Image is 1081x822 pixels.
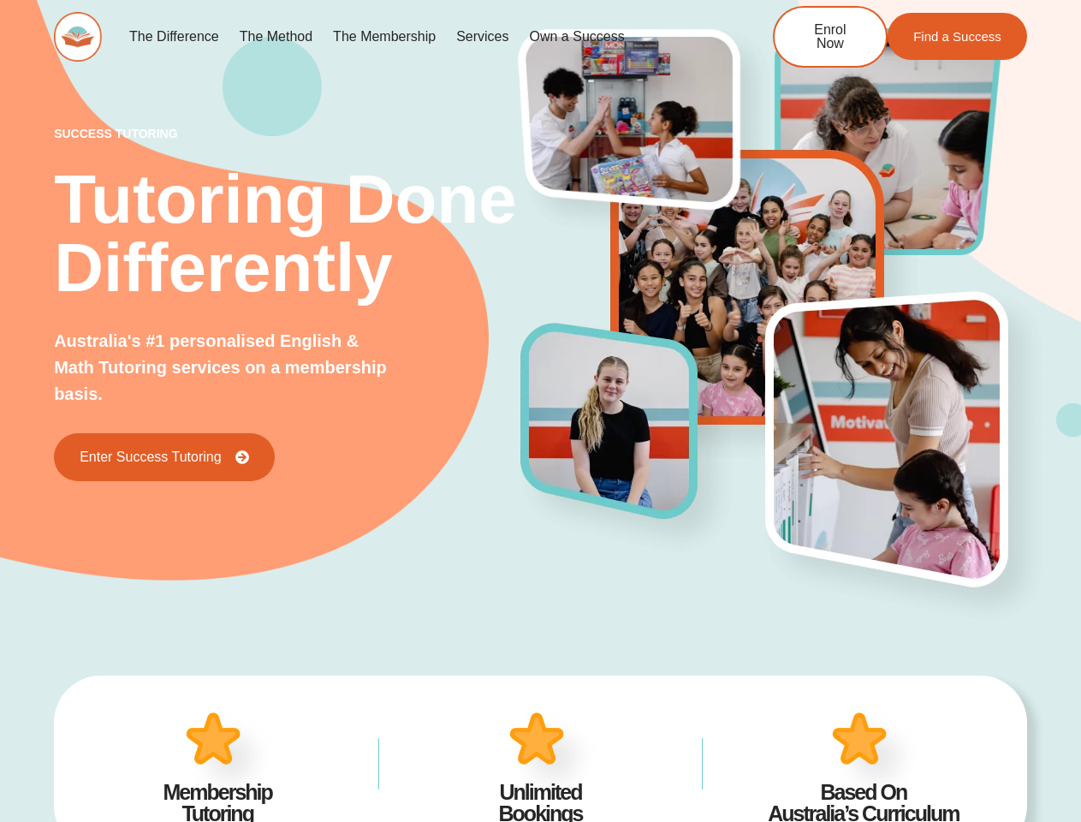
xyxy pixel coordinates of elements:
[773,6,888,68] a: Enrol Now
[54,328,395,408] p: Australia's #1 personalised English & Math Tutoring services on a membership basis.
[229,17,323,57] a: The Method
[888,13,1027,60] a: Find a Success
[54,165,521,302] h2: Tutoring Done Differently
[446,17,519,57] a: Services
[54,128,521,140] p: success tutoring
[913,30,1001,43] span: Find a Success
[520,17,635,57] a: Own a Success
[54,433,274,481] a: Enter Success Tutoring
[80,450,221,464] span: Enter Success Tutoring
[800,23,860,51] span: Enrol Now
[119,17,229,57] a: The Difference
[323,17,446,57] a: The Membership
[119,17,717,57] nav: Menu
